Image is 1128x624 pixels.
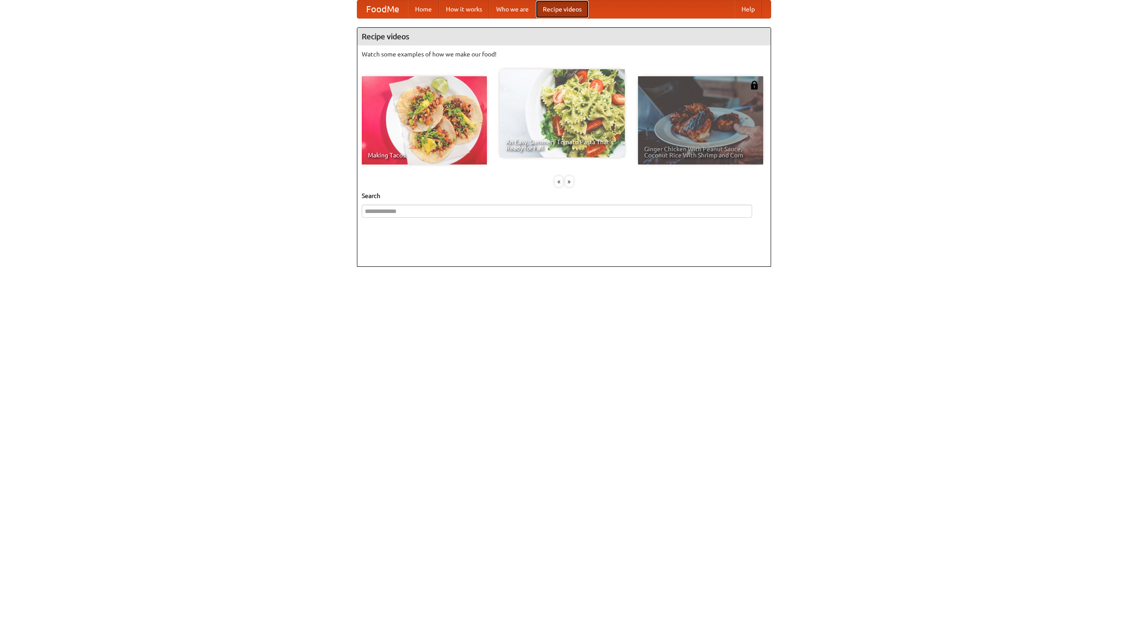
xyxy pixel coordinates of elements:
span: Making Tacos [368,152,481,158]
div: « [555,176,563,187]
a: Home [408,0,439,18]
a: Who we are [489,0,536,18]
h4: Recipe videos [357,28,771,45]
a: Help [735,0,762,18]
a: An Easy, Summery Tomato Pasta That's Ready for Fall [500,69,625,157]
p: Watch some examples of how we make our food! [362,50,766,59]
span: An Easy, Summery Tomato Pasta That's Ready for Fall [506,139,619,151]
a: Recipe videos [536,0,589,18]
h5: Search [362,191,766,200]
div: » [565,176,573,187]
img: 483408.png [750,81,759,90]
a: Making Tacos [362,76,487,164]
a: FoodMe [357,0,408,18]
a: How it works [439,0,489,18]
